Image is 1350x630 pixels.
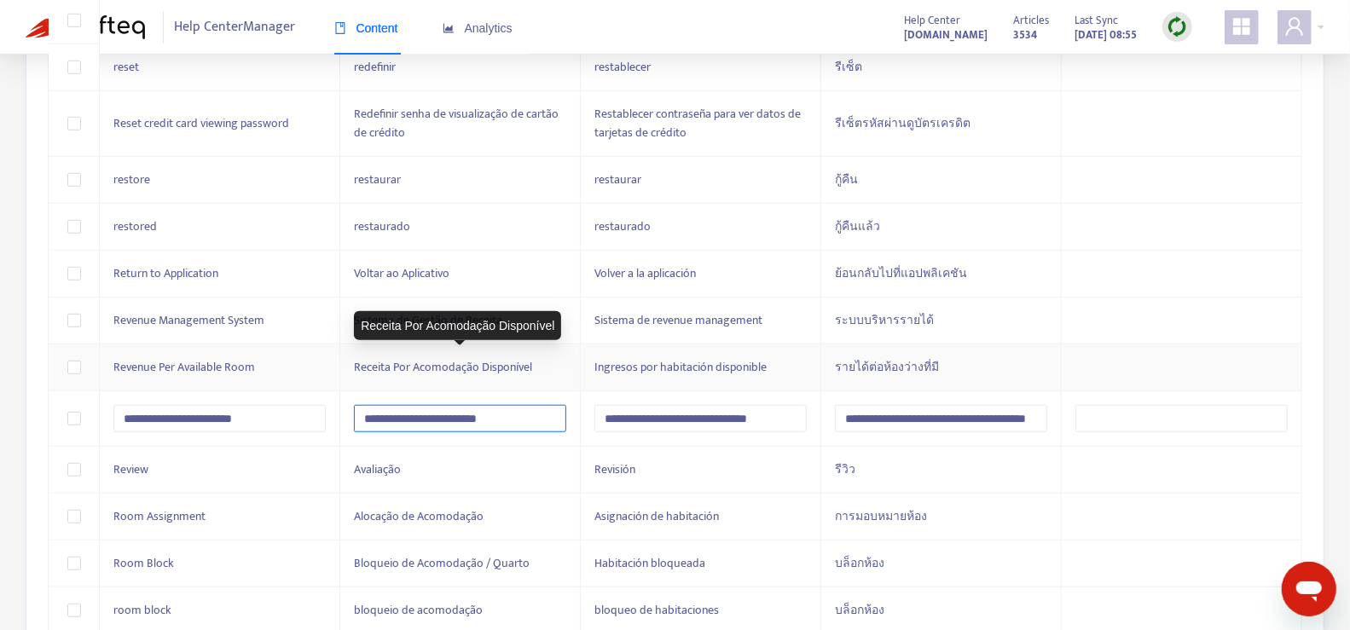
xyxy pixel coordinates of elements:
[835,310,934,330] span: ระบบบริหารรายได้
[113,357,255,377] span: Revenue Per Available Room
[443,21,513,35] span: Analytics
[354,506,484,526] span: Alocação de Acomodação
[113,310,264,330] span: Revenue Management System
[113,57,139,77] span: reset
[113,553,174,573] span: Room Block
[835,57,862,77] span: รีเซ็ต
[594,553,705,573] span: Habitación bloqueada
[354,459,401,479] span: Avaliação
[1013,26,1037,44] strong: 3534
[354,553,530,573] span: Bloqueio de Acomodação / Quarto
[354,263,449,283] span: Voltar ao Aplicativo
[835,263,967,283] span: ย้อนกลับไปที่แอปพลิเคชัน
[443,22,455,34] span: area-chart
[354,357,532,377] span: Receita Por Acomodação Disponível
[26,15,145,39] img: Swifteq
[354,600,483,620] span: bloqueio de acomodação
[594,506,719,526] span: Asignación de habitación
[835,553,884,573] span: บล็อกห้อง
[904,26,988,44] strong: [DOMAIN_NAME]
[354,217,410,236] span: restaurado
[835,600,884,620] span: บล็อกห้อง
[835,217,880,236] span: กู้คืนแล้ว
[835,506,927,526] span: การมอบหมายห้อง
[334,22,346,34] span: book
[835,170,858,189] span: กู้คืน
[1075,11,1118,30] span: Last Sync
[594,310,762,330] span: Sistema de revenue management
[1231,16,1252,37] span: appstore
[594,263,696,283] span: Volver a la aplicación
[835,357,939,377] span: รายได้ต่อห้องว่างที่มี
[354,104,559,142] span: Redefinir senha de visualização de cartão de crédito
[1013,11,1049,30] span: Articles
[1167,16,1188,38] img: sync.dc5367851b00ba804db3.png
[904,25,988,44] a: [DOMAIN_NAME]
[113,170,150,189] span: restore
[113,506,206,526] span: Room Assignment
[1284,16,1305,37] span: user
[113,459,148,479] span: Review
[594,217,651,236] span: restaurado
[835,113,970,133] span: รีเซ็ตรหัสผ่านดูบัตรเครดิต
[594,170,641,189] span: restaurar
[594,104,801,142] span: Restablecer contraseña para ver datos de tarjetas de crédito
[113,600,171,620] span: room block
[354,170,401,189] span: restaurar
[594,459,635,479] span: Revisión
[354,311,561,340] div: Receita Por Acomodação Disponível
[354,310,502,330] span: Sistema de Gestão de Receita
[175,11,296,43] span: Help Center Manager
[334,21,398,35] span: Content
[1282,562,1336,616] iframe: Button to launch messaging window
[904,11,960,30] span: Help Center
[594,57,651,77] span: restablecer
[113,263,218,283] span: Return to Application
[594,600,719,620] span: bloqueo de habitaciones
[594,357,767,377] span: Ingresos por habitación disponible
[113,113,289,133] span: Reset credit card viewing password
[1075,26,1137,44] strong: [DATE] 08:55
[113,217,157,236] span: restored
[835,459,855,479] span: รีวิว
